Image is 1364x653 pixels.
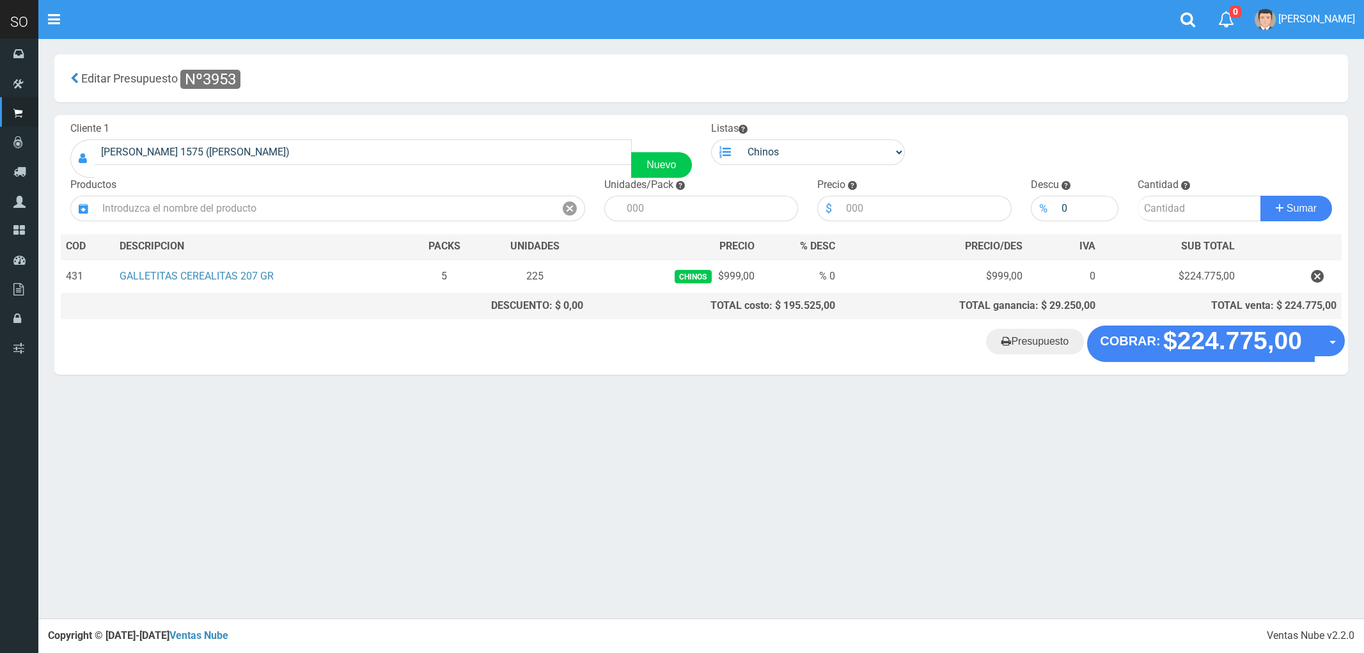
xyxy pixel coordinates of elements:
input: Cantidad [1138,196,1261,221]
label: Productos [70,178,116,193]
td: $999,00 [588,260,759,294]
td: 5 [407,260,482,294]
input: 000 [1055,196,1118,221]
span: % DESC [800,240,835,252]
a: Presupuesto [986,329,1084,354]
strong: COBRAR: [1100,334,1160,348]
div: TOTAL ganancia: $ 29.250,00 [845,299,1095,313]
span: 0 [1230,6,1241,18]
th: PACKS [407,234,482,260]
a: GALLETITAS CEREALITAS 207 GR [120,270,274,282]
input: 000 [840,196,1012,221]
th: DES [114,234,407,260]
input: Consumidor Final [95,139,632,165]
div: TOTAL costo: $ 195.525,00 [593,299,835,313]
span: SUB TOTAL [1181,239,1235,254]
a: Ventas Nube [169,629,228,641]
td: 431 [61,260,114,294]
span: PRECIO [719,239,755,254]
label: Descu [1031,178,1059,193]
span: Sumar [1287,203,1317,214]
img: User Image [1255,9,1276,30]
label: Unidades/Pack [604,178,673,193]
label: Cliente 1 [70,122,109,136]
div: $ [817,196,840,221]
div: Ventas Nube v2.2.0 [1267,629,1354,643]
td: % 0 [760,260,840,294]
div: TOTAL venta: $ 224.775,00 [1106,299,1337,313]
th: UNIDADES [482,234,588,260]
div: DESCUENTO: $ 0,00 [412,299,584,313]
span: Editar Presupuesto [81,72,178,85]
strong: $224.775,00 [1163,327,1302,355]
span: [PERSON_NAME] [1278,13,1355,25]
td: 225 [482,260,588,294]
label: Cantidad [1138,178,1179,193]
td: $999,00 [840,260,1028,294]
span: PRECIO/DES [965,240,1023,252]
a: Nuevo [631,152,691,178]
span: IVA [1079,240,1095,252]
button: Sumar [1260,196,1332,221]
input: Introduzca el nombre del producto [96,196,555,221]
span: CRIPCION [138,240,184,252]
span: Chinos [675,270,711,283]
th: COD [61,234,114,260]
strong: Copyright © [DATE]-[DATE] [48,629,228,641]
div: % [1031,196,1055,221]
span: Nº3953 [180,70,240,89]
button: COBRAR: $224.775,00 [1087,326,1315,361]
label: Listas [711,122,748,136]
label: Precio [817,178,845,193]
td: $224.775,00 [1101,260,1240,294]
input: 000 [620,196,799,221]
td: 0 [1028,260,1101,294]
